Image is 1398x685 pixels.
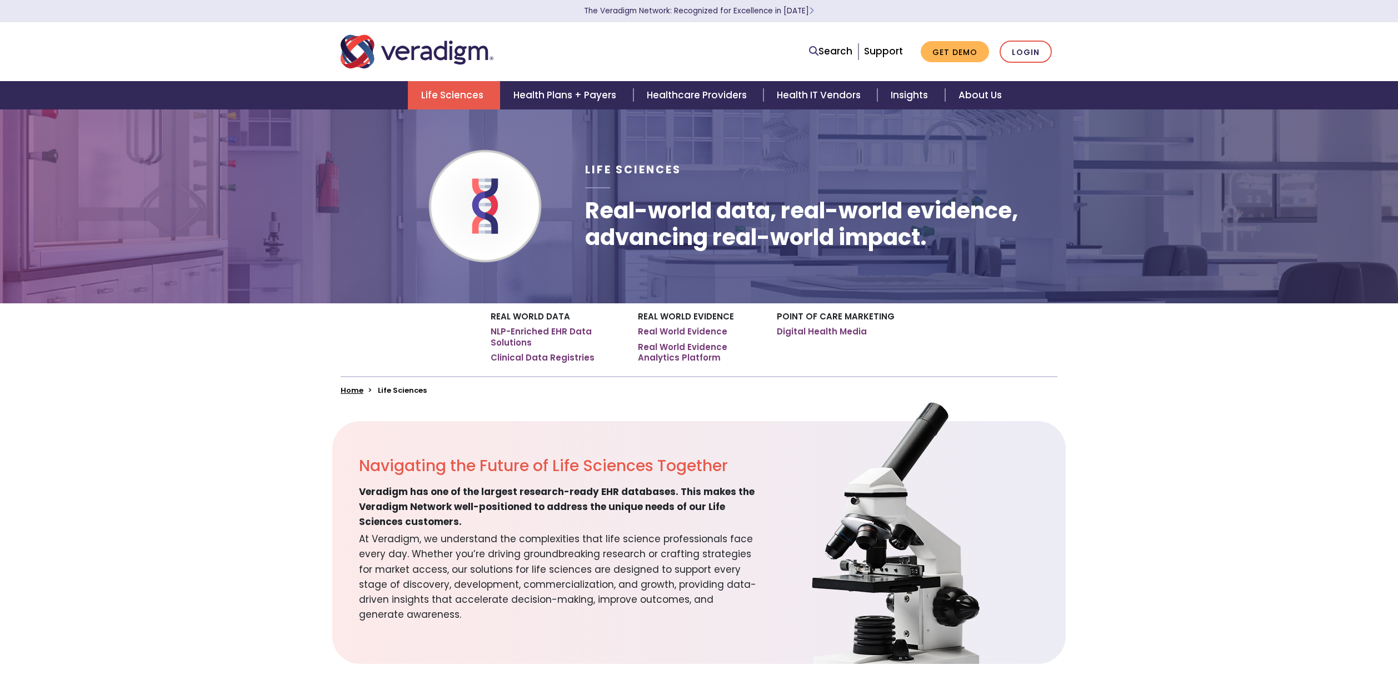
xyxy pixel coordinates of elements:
[809,44,852,59] a: Search
[763,81,877,109] a: Health IT Vendors
[633,81,763,109] a: Healthcare Providers
[408,81,500,109] a: Life Sciences
[359,484,760,530] span: Veradigm has one of the largest research-ready EHR databases. This makes the Veradigm Network wel...
[500,81,633,109] a: Health Plans + Payers
[809,6,814,16] span: Learn More
[341,385,363,396] a: Home
[877,81,945,109] a: Insights
[584,6,814,16] a: The Veradigm Network: Recognized for Excellence in [DATE]Learn More
[359,457,760,476] h2: Navigating the Future of Life Sciences Together
[741,399,1018,664] img: solution-life-sciences-future.png
[585,162,681,177] span: Life Sciences
[777,326,867,337] a: Digital Health Media
[359,529,760,622] span: At Veradigm, we understand the complexities that life science professionals face every day. Wheth...
[1000,41,1052,63] a: Login
[864,44,903,58] a: Support
[491,326,621,348] a: NLP-Enriched EHR Data Solutions
[638,342,760,363] a: Real World Evidence Analytics Platform
[638,326,727,337] a: Real World Evidence
[945,81,1015,109] a: About Us
[491,352,595,363] a: Clinical Data Registries
[341,33,493,70] img: Veradigm logo
[585,197,1057,251] h1: Real-world data, real-world evidence, advancing real-world impact.
[921,41,989,63] a: Get Demo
